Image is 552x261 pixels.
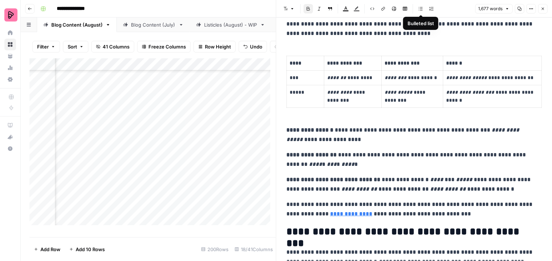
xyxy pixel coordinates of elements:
span: Undo [250,43,262,50]
button: Freeze Columns [137,41,191,52]
div: Blog Content (July) [131,21,176,28]
span: Filter [37,43,49,50]
div: 200 Rows [198,244,232,255]
a: Home [4,27,16,39]
a: Blog Content (May) [271,17,345,32]
img: Preply Logo [4,8,17,22]
span: Add 10 Rows [76,246,105,253]
button: Help + Support [4,143,16,155]
span: Row Height [205,43,231,50]
a: Settings [4,74,16,85]
div: 18/41 Columns [232,244,276,255]
div: Listicles (August) - WIP [204,21,257,28]
span: Freeze Columns [148,43,186,50]
button: 1,677 words [475,4,513,13]
div: What's new? [5,132,16,143]
a: Usage [4,62,16,74]
button: Workspace: Preply [4,6,16,24]
button: Undo [239,41,267,52]
a: Blog Content (July) [117,17,190,32]
a: AirOps Academy [4,120,16,131]
a: Browse [4,39,16,50]
button: Sort [63,41,88,52]
a: Blog Content (August) [37,17,117,32]
button: Row Height [194,41,236,52]
button: Add Row [29,244,65,255]
span: 1,677 words [478,5,503,12]
span: Add Row [40,246,60,253]
button: Filter [32,41,60,52]
button: Add 10 Rows [65,244,109,255]
span: Sort [68,43,77,50]
span: 41 Columns [103,43,130,50]
button: 41 Columns [91,41,134,52]
button: What's new? [4,131,16,143]
div: Blog Content (August) [51,21,103,28]
a: Listicles (August) - WIP [190,17,271,32]
a: Your Data [4,50,16,62]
